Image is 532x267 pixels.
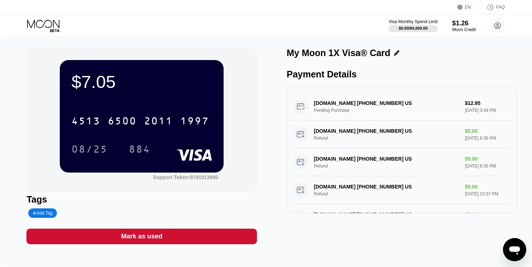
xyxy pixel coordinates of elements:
[71,144,108,156] div: 08/25
[399,26,428,30] div: $0.00 / $4,000.00
[388,19,437,32] div: Visa Monthly Spend Limit$0.00/$4,000.00
[26,229,257,244] div: Mark as used
[287,48,390,58] div: My Moon 1X Visa® Card
[180,116,209,128] div: 1997
[28,208,57,218] div: Add Tag
[26,194,257,205] div: Tags
[465,5,471,10] div: EN
[153,174,218,180] div: Support Token: 9791013990
[503,238,526,261] iframe: Button to launch messaging window
[457,4,479,11] div: EN
[287,69,517,80] div: Payment Details
[388,19,437,24] div: Visa Monthly Spend Limit
[33,211,52,216] div: Add Tag
[129,144,150,156] div: 884
[108,116,137,128] div: 6500
[121,232,162,241] div: Mark as used
[71,72,212,92] div: $7.05
[66,140,113,158] div: 08/25
[479,4,505,11] div: FAQ
[144,116,173,128] div: 2011
[71,116,100,128] div: 4513
[452,20,476,32] div: $1.26Moon Credit
[67,112,213,130] div: 4513650020111997
[452,20,476,27] div: $1.26
[452,27,476,32] div: Moon Credit
[153,174,218,180] div: Support Token:9791013990
[496,5,505,10] div: FAQ
[123,140,156,158] div: 884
